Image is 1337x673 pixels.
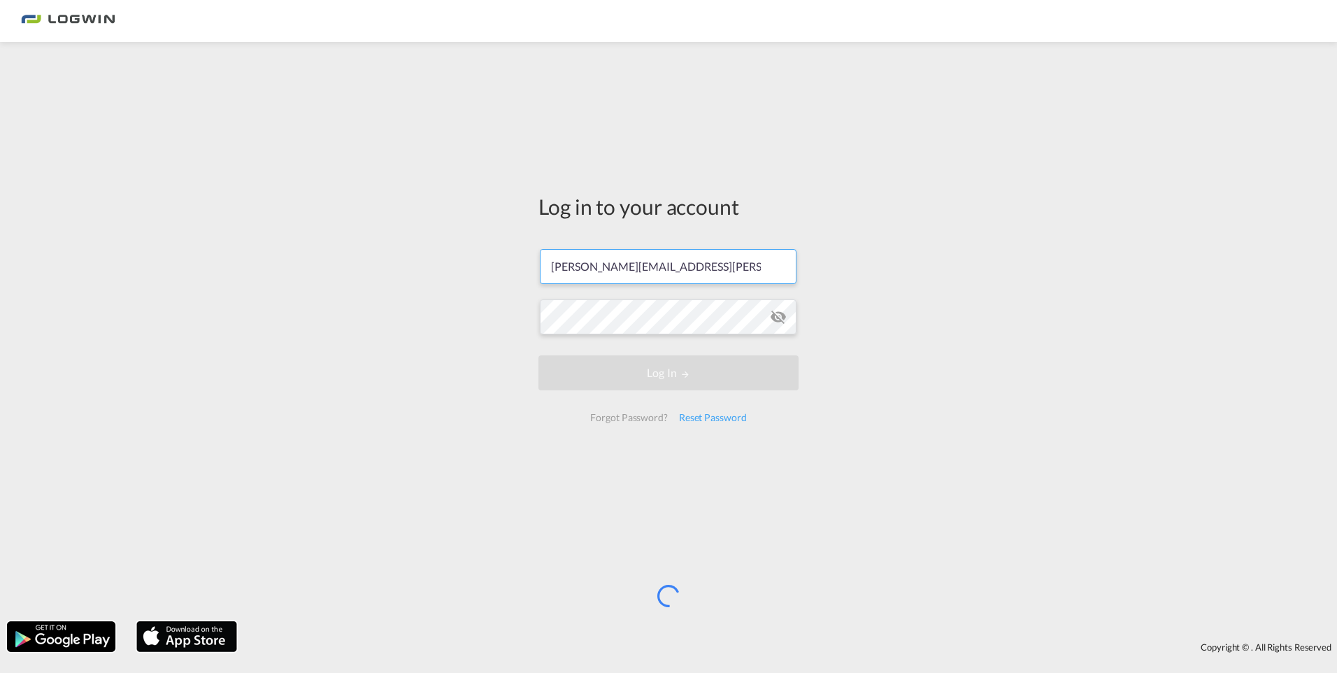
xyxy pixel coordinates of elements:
[135,620,238,653] img: apple.png
[585,405,673,430] div: Forgot Password?
[538,355,799,390] button: LOGIN
[673,405,752,430] div: Reset Password
[540,249,796,284] input: Enter email/phone number
[770,309,787,325] md-icon: icon-eye-off
[21,6,115,37] img: bc73a0e0d8c111efacd525e4c8ad7d32.png
[244,635,1337,659] div: Copyright © . All Rights Reserved
[6,620,117,653] img: google.png
[538,192,799,221] div: Log in to your account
